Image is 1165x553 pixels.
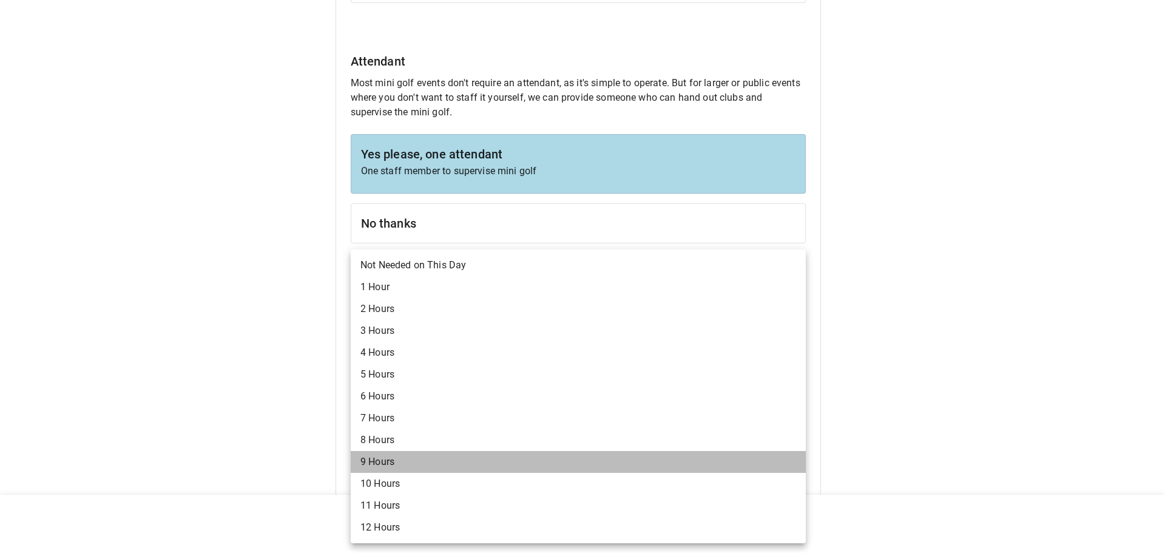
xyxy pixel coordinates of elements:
li: 8 Hours [351,429,806,451]
li: 6 Hours [351,385,806,407]
li: 12 Hours [351,517,806,538]
li: Not Needed on This Day [351,254,806,276]
li: 7 Hours [351,407,806,429]
li: 2 Hours [351,298,806,320]
li: 1 Hour [351,276,806,298]
li: 10 Hours [351,473,806,495]
li: 11 Hours [351,495,806,517]
li: 5 Hours [351,364,806,385]
li: 4 Hours [351,342,806,364]
li: 3 Hours [351,320,806,342]
li: 9 Hours [351,451,806,473]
